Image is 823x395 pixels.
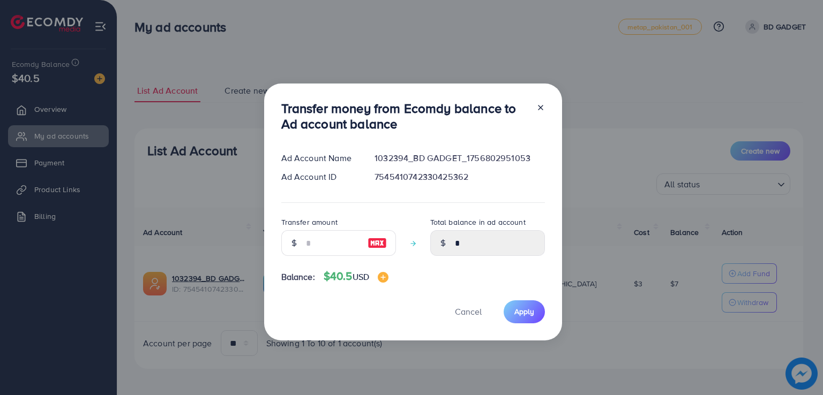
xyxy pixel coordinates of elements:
h3: Transfer money from Ecomdy balance to Ad account balance [281,101,528,132]
div: Ad Account Name [273,152,366,164]
span: Cancel [455,306,482,317]
button: Apply [504,300,545,323]
div: 1032394_BD GADGET_1756802951053 [366,152,553,164]
button: Cancel [442,300,495,323]
label: Transfer amount [281,217,338,227]
span: Apply [514,306,534,317]
span: USD [353,271,369,283]
span: Balance: [281,271,315,283]
div: 7545410742330425362 [366,171,553,183]
h4: $40.5 [324,270,388,283]
div: Ad Account ID [273,171,366,183]
img: image [378,272,388,283]
img: image [368,237,387,249]
label: Total balance in ad account [430,217,526,227]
